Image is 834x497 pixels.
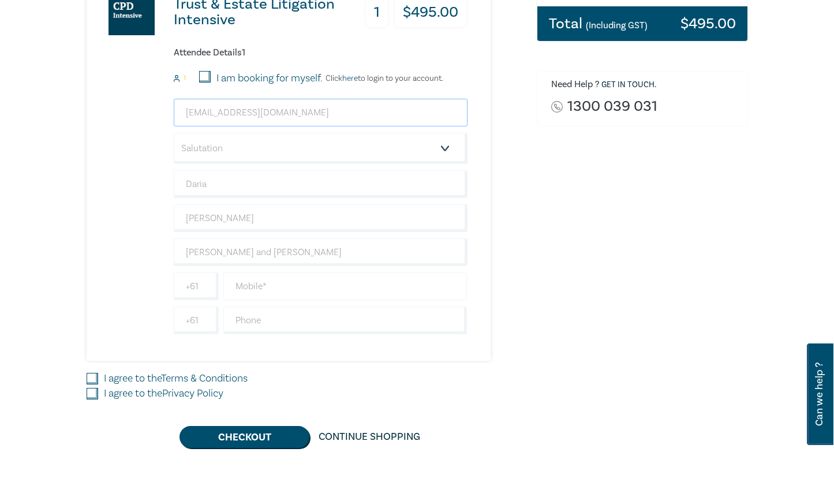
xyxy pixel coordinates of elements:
button: Checkout [179,426,309,448]
input: +61 [174,272,219,300]
p: Click to login to your account. [323,74,443,83]
label: I agree to the [104,371,248,386]
small: (Including GST) [586,20,648,31]
a: Get in touch [601,80,655,90]
input: +61 [174,307,219,334]
small: 1 [184,74,186,83]
input: Attendee Email* [174,99,468,126]
a: Privacy Policy [162,387,223,400]
a: here [342,73,358,84]
input: First Name* [174,170,468,198]
input: Last Name* [174,204,468,232]
h3: Total [549,16,648,31]
label: I am booking for myself. [216,71,323,86]
label: I agree to the [104,386,223,401]
h6: Need Help ? . [551,79,739,91]
a: 1300 039 031 [567,99,657,114]
a: Continue Shopping [309,426,429,448]
span: Can we help ? [814,350,825,438]
input: Phone [223,307,468,334]
input: Company [174,238,468,266]
a: Terms & Conditions [161,372,248,385]
input: Mobile* [223,272,468,300]
h6: Attendee Details 1 [174,47,468,58]
h3: $ 495.00 [680,16,736,31]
